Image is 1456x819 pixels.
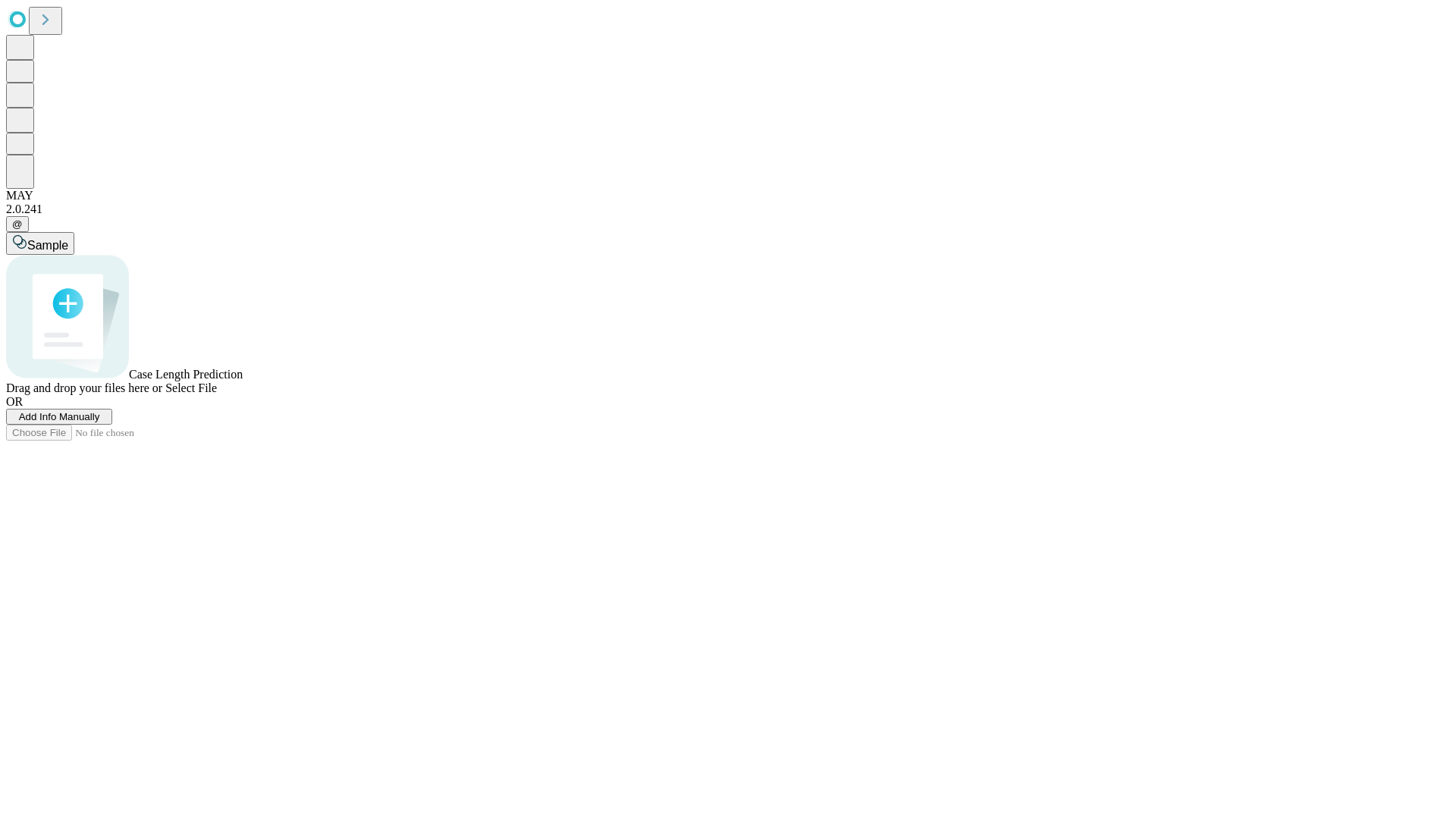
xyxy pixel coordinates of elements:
button: Sample [6,232,74,255]
span: Case Length Prediction [129,368,243,381]
span: Sample [27,239,68,252]
button: @ [6,216,29,232]
span: @ [12,218,23,230]
span: Select File [165,381,217,394]
button: Add Info Manually [6,409,112,425]
div: 2.0.241 [6,202,1450,216]
div: MAY [6,189,1450,202]
span: Add Info Manually [19,411,100,422]
span: OR [6,395,23,408]
span: Drag and drop your files here or [6,381,162,394]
